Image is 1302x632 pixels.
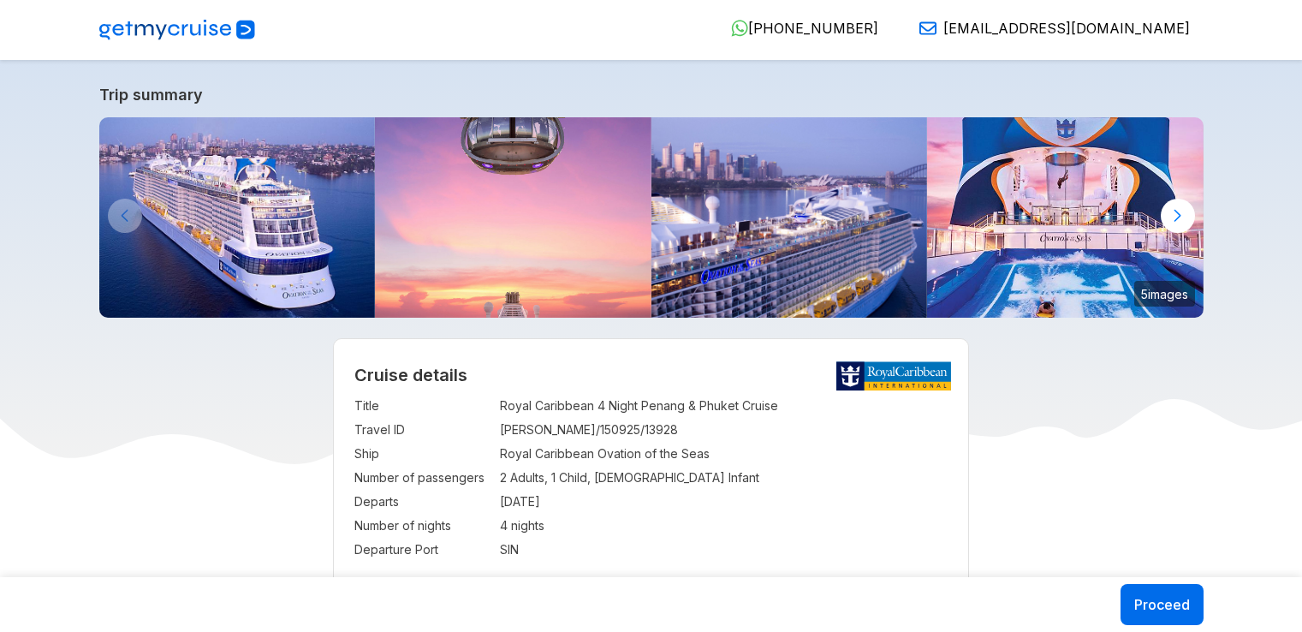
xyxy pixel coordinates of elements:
td: SIN [500,538,948,562]
a: Trip summary [99,86,1204,104]
td: Number of nights [354,514,491,538]
td: Number of passengers [354,466,491,490]
td: 4 nights [500,514,948,538]
img: ovation-of-the-seas-flowrider-sunset.jpg [927,117,1204,318]
span: [PHONE_NUMBER] [748,20,878,37]
td: : [491,442,500,466]
td: : [491,466,500,490]
h2: Cruise details [354,365,948,385]
td: Royal Caribbean Ovation of the Seas [500,442,948,466]
span: [EMAIL_ADDRESS][DOMAIN_NAME] [943,20,1190,37]
td: 2 Adults, 1 Child, [DEMOGRAPHIC_DATA] Infant [500,466,948,490]
td: : [491,514,500,538]
td: : [491,490,500,514]
td: [DATE] [500,490,948,514]
td: Ship [354,442,491,466]
img: WhatsApp [731,20,748,37]
td: Departs [354,490,491,514]
a: [PHONE_NUMBER] [717,20,878,37]
td: Travel ID [354,418,491,442]
td: Title [354,394,491,418]
small: 5 images [1134,281,1195,307]
td: Departure Port [354,538,491,562]
td: [PERSON_NAME]/150925/13928 [500,418,948,442]
td: Royal Caribbean 4 Night Penang & Phuket Cruise [500,394,948,418]
img: ovation-exterior-back-aerial-sunset-port-ship.jpg [99,117,376,318]
img: ovation-of-the-seas-departing-from-sydney.jpg [651,117,928,318]
button: Proceed [1121,584,1204,625]
img: north-star-sunset-ovation-of-the-seas.jpg [375,117,651,318]
td: : [491,418,500,442]
td: : [491,538,500,562]
img: Email [919,20,936,37]
a: [EMAIL_ADDRESS][DOMAIN_NAME] [906,20,1190,37]
td: : [491,394,500,418]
